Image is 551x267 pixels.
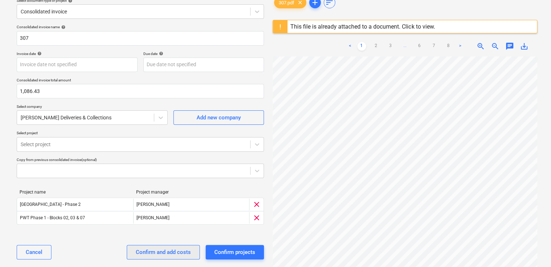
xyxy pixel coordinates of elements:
[17,131,264,137] p: Select project
[17,157,264,162] div: Copy from previous consolidated invoice (optional)
[157,51,163,56] span: help
[20,202,81,207] div: [GEOGRAPHIC_DATA] - Phase 2
[26,247,42,257] div: Cancel
[17,51,138,56] div: Invoice date
[444,42,453,51] a: Page 8
[136,190,247,195] div: Project manager
[476,42,485,51] span: zoom_in
[456,42,464,51] a: Next page
[173,110,264,125] button: Add new company
[357,42,366,51] a: Page 1 is your current page
[505,42,514,51] span: chat
[143,58,264,72] input: Due date not specified
[17,84,264,98] input: Consolidated invoice total amount
[290,23,435,30] div: This file is already attached to a document. Click to view.
[60,25,66,29] span: help
[143,51,264,56] div: Due date
[515,232,551,267] iframe: Chat Widget
[17,104,168,110] p: Select company
[17,245,51,259] button: Cancel
[17,78,264,84] p: Consolidated invoice total amount
[252,213,261,222] span: clear
[520,42,529,51] span: save_alt
[17,25,264,29] div: Consolidated invoice name
[386,42,395,51] a: Page 3
[214,247,255,257] div: Confirm projects
[17,31,264,46] input: Consolidated invoice name
[491,42,500,51] span: zoom_out
[20,190,130,195] div: Project name
[346,42,354,51] a: Previous page
[133,212,249,224] div: [PERSON_NAME]
[197,113,241,122] div: Add new company
[206,245,264,259] button: Confirm projects
[36,51,42,56] span: help
[17,58,138,72] input: Invoice date not specified
[430,42,438,51] a: Page 7
[252,200,261,209] span: clear
[20,215,85,220] div: PWT Phase 1 - Blocks 02, 03 & 07
[401,42,409,51] a: ...
[136,247,191,257] div: Confirm and add costs
[133,199,249,210] div: [PERSON_NAME]
[415,42,424,51] a: Page 6
[372,42,380,51] a: Page 2
[127,245,200,259] button: Confirm and add costs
